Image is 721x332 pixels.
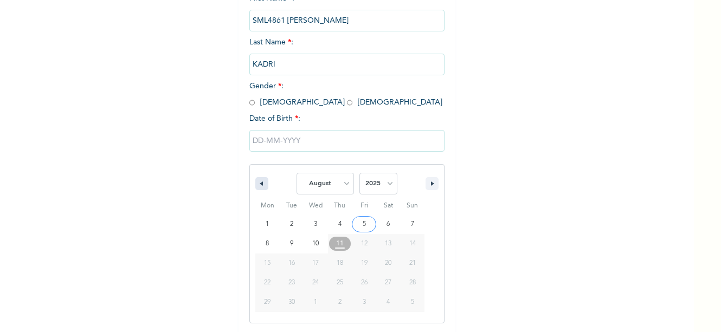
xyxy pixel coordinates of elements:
button: 7 [400,214,424,234]
span: 28 [409,273,416,292]
span: 14 [409,234,416,253]
button: 25 [328,273,352,292]
input: Enter your last name [249,54,445,75]
span: 26 [361,273,368,292]
span: 17 [312,253,319,273]
button: 19 [352,253,376,273]
span: Tue [280,197,304,214]
button: 2 [280,214,304,234]
button: 28 [400,273,424,292]
span: Gender : [DEMOGRAPHIC_DATA] [DEMOGRAPHIC_DATA] [249,82,442,106]
span: 2 [290,214,293,234]
button: 15 [255,253,280,273]
span: 10 [312,234,319,253]
span: 9 [290,234,293,253]
span: 3 [314,214,317,234]
span: 5 [363,214,366,234]
button: 22 [255,273,280,292]
span: 18 [337,253,343,273]
button: 24 [304,273,328,292]
button: 12 [352,234,376,253]
span: 6 [387,214,390,234]
span: 25 [337,273,343,292]
button: 29 [255,292,280,312]
button: 20 [376,253,401,273]
span: 20 [385,253,391,273]
span: 24 [312,273,319,292]
input: DD-MM-YYYY [249,130,445,152]
span: Mon [255,197,280,214]
button: 21 [400,253,424,273]
span: 12 [361,234,368,253]
button: 9 [280,234,304,253]
span: 23 [288,273,295,292]
button: 8 [255,234,280,253]
button: 17 [304,253,328,273]
span: Fri [352,197,376,214]
button: 18 [328,253,352,273]
span: 15 [264,253,271,273]
span: Sat [376,197,401,214]
input: Enter your first name [249,10,445,31]
span: 4 [338,214,342,234]
button: 27 [376,273,401,292]
span: 19 [361,253,368,273]
button: 1 [255,214,280,234]
button: 23 [280,273,304,292]
span: Sun [400,197,424,214]
button: 26 [352,273,376,292]
span: Date of Birth : [249,113,300,125]
span: 22 [264,273,271,292]
span: 1 [266,214,269,234]
span: 8 [266,234,269,253]
span: 21 [409,253,416,273]
span: Last Name : [249,38,445,68]
button: 5 [352,214,376,234]
button: 6 [376,214,401,234]
button: 10 [304,234,328,253]
button: 30 [280,292,304,312]
span: Wed [304,197,328,214]
button: 3 [304,214,328,234]
span: 13 [385,234,391,253]
span: Thu [328,197,352,214]
span: 7 [411,214,414,234]
button: 4 [328,214,352,234]
span: 16 [288,253,295,273]
button: 13 [376,234,401,253]
button: 16 [280,253,304,273]
span: 30 [288,292,295,312]
span: 11 [336,234,344,253]
button: 14 [400,234,424,253]
button: 11 [328,234,352,253]
span: 27 [385,273,391,292]
span: 29 [264,292,271,312]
